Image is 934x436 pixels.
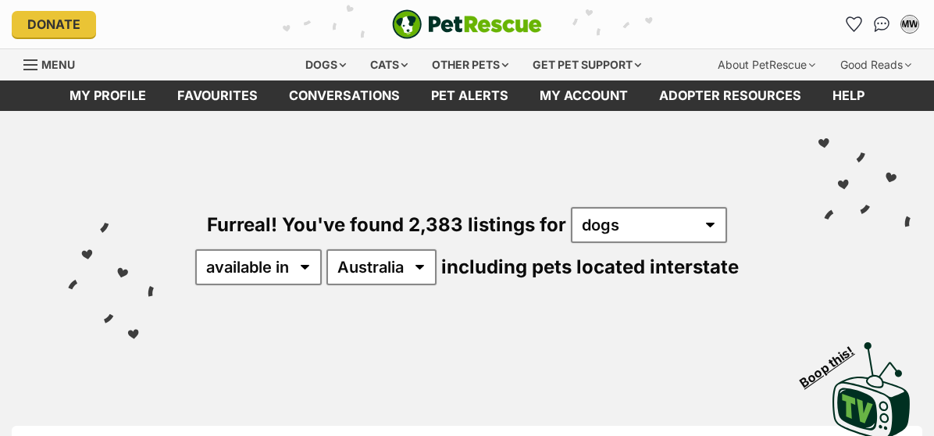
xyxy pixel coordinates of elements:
div: Good Reads [829,49,922,80]
a: Help [817,80,880,111]
a: Donate [12,11,96,38]
div: Other pets [421,49,519,80]
a: Favourites [162,80,273,111]
button: My account [897,12,922,37]
a: Menu [23,49,86,77]
span: Furreal! You've found 2,383 listings for [207,213,566,236]
span: Menu [41,58,75,71]
span: Boop this! [797,334,869,390]
div: Cats [359,49,419,80]
a: Pet alerts [415,80,524,111]
div: MW [902,16,918,32]
div: Get pet support [522,49,652,80]
a: PetRescue [392,9,542,39]
a: conversations [273,80,415,111]
a: Favourites [841,12,866,37]
span: including pets located interstate [441,256,739,278]
a: Adopter resources [643,80,817,111]
a: Conversations [869,12,894,37]
a: My profile [54,80,162,111]
img: logo-e224e6f780fb5917bec1dbf3a21bbac754714ae5b6737aabdf751b685950b380.svg [392,9,542,39]
img: chat-41dd97257d64d25036548639549fe6c8038ab92f7586957e7f3b1b290dea8141.svg [874,16,890,32]
div: About PetRescue [707,49,826,80]
div: Dogs [294,49,357,80]
a: My account [524,80,643,111]
ul: Account quick links [841,12,922,37]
